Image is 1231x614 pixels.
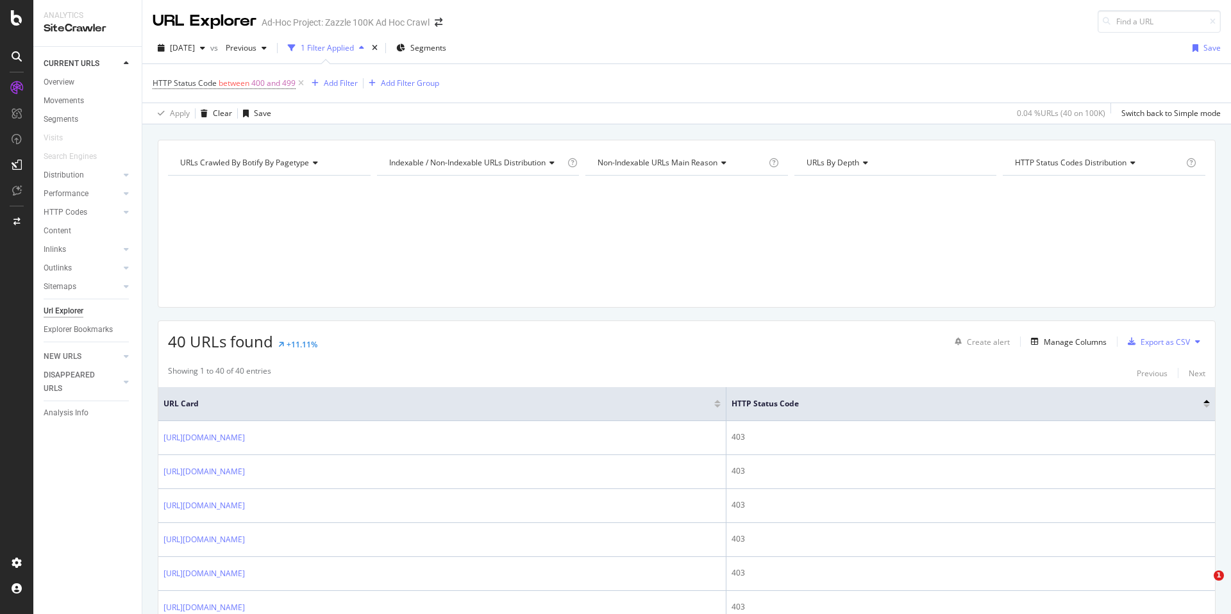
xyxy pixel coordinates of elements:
[381,78,439,88] div: Add Filter Group
[163,499,245,512] a: [URL][DOMAIN_NAME]
[163,601,245,614] a: [URL][DOMAIN_NAME]
[391,38,451,58] button: Segments
[1123,331,1190,352] button: Export as CSV
[595,153,766,173] h4: Non-Indexable URLs Main Reason
[210,42,221,53] span: vs
[1017,108,1105,119] div: 0.04 % URLs ( 40 on 100K )
[153,10,256,32] div: URL Explorer
[1044,336,1107,347] div: Manage Columns
[44,131,76,145] a: Visits
[44,369,120,395] a: DISAPPEARED URLS
[44,304,133,318] a: Url Explorer
[196,103,232,124] button: Clear
[163,533,245,546] a: [URL][DOMAIN_NAME]
[44,406,88,420] div: Analysis Info
[163,431,245,444] a: [URL][DOMAIN_NAME]
[44,113,133,126] a: Segments
[1203,42,1221,53] div: Save
[44,113,78,126] div: Segments
[1098,10,1221,33] input: Find a URL
[44,350,120,363] a: NEW URLS
[153,103,190,124] button: Apply
[598,157,717,168] span: Non-Indexable URLs Main Reason
[44,206,120,219] a: HTTP Codes
[1214,570,1224,581] span: 1
[44,57,99,71] div: CURRENT URLS
[1187,570,1218,601] iframe: Intercom live chat
[44,323,113,336] div: Explorer Bookmarks
[44,10,131,21] div: Analytics
[950,331,1010,352] button: Create alert
[301,42,354,53] div: 1 Filter Applied
[1137,368,1168,379] div: Previous
[283,38,369,58] button: 1 Filter Applied
[369,42,380,54] div: times
[44,57,120,71] a: CURRENT URLS
[435,18,442,27] div: arrow-right-arrow-left
[221,42,256,53] span: Previous
[1015,157,1126,168] span: HTTP Status Codes Distribution
[732,398,1184,410] span: HTTP Status Code
[44,76,74,89] div: Overview
[163,567,245,580] a: [URL][DOMAIN_NAME]
[168,331,273,352] span: 40 URLs found
[1137,365,1168,381] button: Previous
[254,108,271,119] div: Save
[387,153,565,173] h4: Indexable / Non-Indexable URLs Distribution
[44,224,71,238] div: Content
[163,398,711,410] span: URL Card
[1187,38,1221,58] button: Save
[213,108,232,119] div: Clear
[287,339,317,350] div: +11.11%
[807,157,859,168] span: URLs by Depth
[364,76,439,91] button: Add Filter Group
[1116,103,1221,124] button: Switch back to Simple mode
[163,465,245,478] a: [URL][DOMAIN_NAME]
[1121,108,1221,119] div: Switch back to Simple mode
[44,206,87,219] div: HTTP Codes
[967,336,1010,347] div: Create alert
[1026,334,1107,349] button: Manage Columns
[44,261,120,275] a: Outlinks
[44,304,83,318] div: Url Explorer
[44,350,81,363] div: NEW URLS
[975,490,1231,579] iframe: Intercom notifications message
[44,243,66,256] div: Inlinks
[732,431,1210,443] div: 403
[170,42,195,53] span: 2025 Aug. 15th
[389,157,546,168] span: Indexable / Non-Indexable URLs distribution
[178,153,359,173] h4: URLs Crawled By Botify By pagetype
[168,365,271,381] div: Showing 1 to 40 of 40 entries
[804,153,985,173] h4: URLs by Depth
[410,42,446,53] span: Segments
[1189,365,1205,381] button: Next
[180,157,309,168] span: URLs Crawled By Botify By pagetype
[44,94,133,108] a: Movements
[732,567,1210,579] div: 403
[262,16,430,29] div: Ad-Hoc Project: Zazzle 100K Ad Hoc Crawl
[44,243,120,256] a: Inlinks
[44,261,72,275] div: Outlinks
[44,131,63,145] div: Visits
[153,38,210,58] button: [DATE]
[44,406,133,420] a: Analysis Info
[44,323,133,336] a: Explorer Bookmarks
[44,150,110,163] a: Search Engines
[324,78,358,88] div: Add Filter
[1189,368,1205,379] div: Next
[732,499,1210,511] div: 403
[44,76,133,89] a: Overview
[44,187,88,201] div: Performance
[732,465,1210,477] div: 403
[732,601,1210,613] div: 403
[238,103,271,124] button: Save
[221,38,272,58] button: Previous
[1141,336,1190,347] div: Export as CSV
[44,224,133,238] a: Content
[44,21,131,36] div: SiteCrawler
[219,78,249,88] span: between
[251,74,296,92] span: 400 and 499
[44,169,120,182] a: Distribution
[306,76,358,91] button: Add Filter
[44,169,84,182] div: Distribution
